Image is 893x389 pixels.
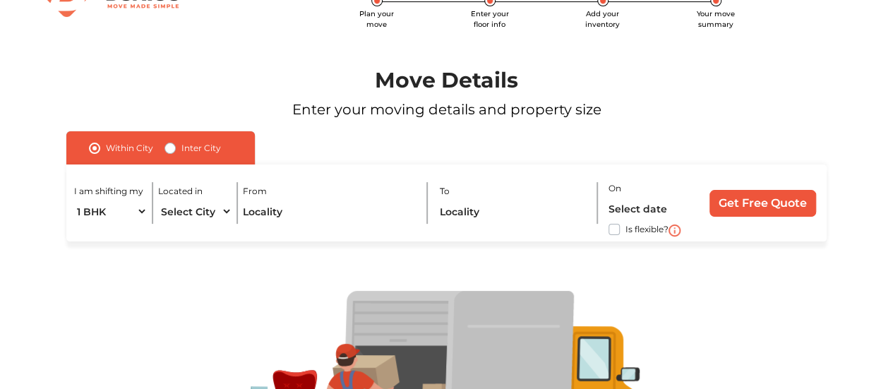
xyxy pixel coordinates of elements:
span: Your move summary [697,9,735,29]
label: Within City [106,140,153,157]
label: On [609,182,621,195]
img: i [669,225,681,237]
label: To [440,185,450,198]
p: Enter your moving details and property size [36,99,858,120]
label: From [243,185,267,198]
label: Inter City [181,140,221,157]
input: Locality [243,199,416,224]
span: Add your inventory [585,9,620,29]
label: I am shifting my [74,185,143,198]
label: Is flexible? [625,221,669,236]
input: Get Free Quote [709,190,816,217]
input: Select date [609,196,696,221]
span: Enter your floor info [471,9,509,29]
h1: Move Details [36,68,858,93]
input: Locality [440,199,589,224]
span: Plan your move [359,9,394,29]
label: Located in [158,185,203,198]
